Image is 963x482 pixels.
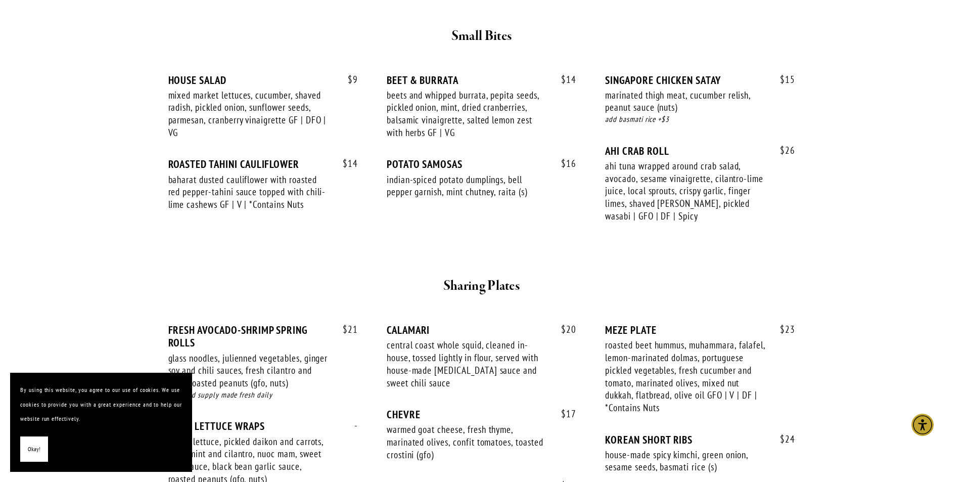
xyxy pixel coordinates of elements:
span: 14 [333,158,358,169]
span: 23 [770,324,795,335]
span: 16 [551,158,576,169]
div: a limited supply made fresh daily [168,389,358,401]
div: house-made spicy kimchi, green onion, sesame seeds, basmati rice (s) [605,449,766,473]
span: $ [561,73,566,85]
div: SINGAPORE CHICKEN SATAY [605,74,795,86]
span: $ [348,73,353,85]
div: warmed goat cheese, fresh thyme, marinated olives, confit tomatoes, toasted crostini (gfo) [387,423,547,461]
strong: Small Bites [451,27,512,45]
span: Okay! [28,442,40,457]
p: By using this website, you agree to our use of cookies. We use cookies to provide you with a grea... [20,383,182,426]
div: central coast whole squid, cleaned in-house, tossed lightly in flour, served with house-made [MED... [387,339,547,389]
div: add basmati rice +$3 [605,114,795,125]
div: glass noodles, julienned vegetables, ginger soy and chili sauces, fresh cilantro and mint, roaste... [168,352,329,389]
div: indian-spiced potato dumplings, bell pepper garnish, mint chutney, raita (s) [387,173,547,198]
section: Cookie banner [10,373,192,472]
span: - [344,420,358,431]
span: 17 [551,408,576,420]
button: Okay! [20,436,48,462]
span: 26 [770,145,795,156]
span: $ [780,73,785,85]
div: marinated thigh meat, cucumber relish, peanut sauce (nuts) [605,89,766,114]
span: 24 [770,433,795,445]
span: $ [780,144,785,156]
div: NOVO LETTUCE WRAPS [168,420,358,432]
span: $ [780,433,785,445]
span: $ [561,408,566,420]
span: 9 [338,74,358,85]
div: beets and whipped burrata, pepita seeds, pickled onion, mint, dried cranberries, balsamic vinaigr... [387,89,547,139]
div: POTATO SAMOSAS [387,158,576,170]
div: ahi tuna wrapped around crab salad, avocado, sesame vinaigrette, cilantro-lime juice, local sprou... [605,160,766,223]
div: ROASTED TAHINI CAULIFLOWER [168,158,358,170]
div: KOREAN SHORT RIBS [605,433,795,446]
span: $ [343,323,348,335]
strong: Sharing Plates [443,277,520,295]
span: $ [561,157,566,169]
span: $ [343,157,348,169]
div: baharat dusted cauliflower with roasted red pepper-tahini sauce topped with chili-lime cashews GF... [168,173,329,211]
div: BEET & BURRATA [387,74,576,86]
span: 20 [551,324,576,335]
div: HOUSE SALAD [168,74,358,86]
div: FRESH AVOCADO-SHRIMP SPRING ROLLS [168,324,358,349]
span: 15 [770,74,795,85]
span: 21 [333,324,358,335]
span: 14 [551,74,576,85]
div: roasted beet hummus, muhammara, falafel, lemon-marinated dolmas, portuguese pickled vegetables, f... [605,339,766,414]
div: MEZE PLATE [605,324,795,336]
div: CALAMARI [387,324,576,336]
div: AHI CRAB ROLL [605,145,795,157]
span: $ [561,323,566,335]
div: CHEVRE [387,408,576,421]
span: $ [780,323,785,335]
div: Accessibility Menu [911,414,934,436]
div: mixed market lettuces, cucumber, shaved radish, pickled onion, sunflower seeds, parmesan, cranber... [168,89,329,139]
